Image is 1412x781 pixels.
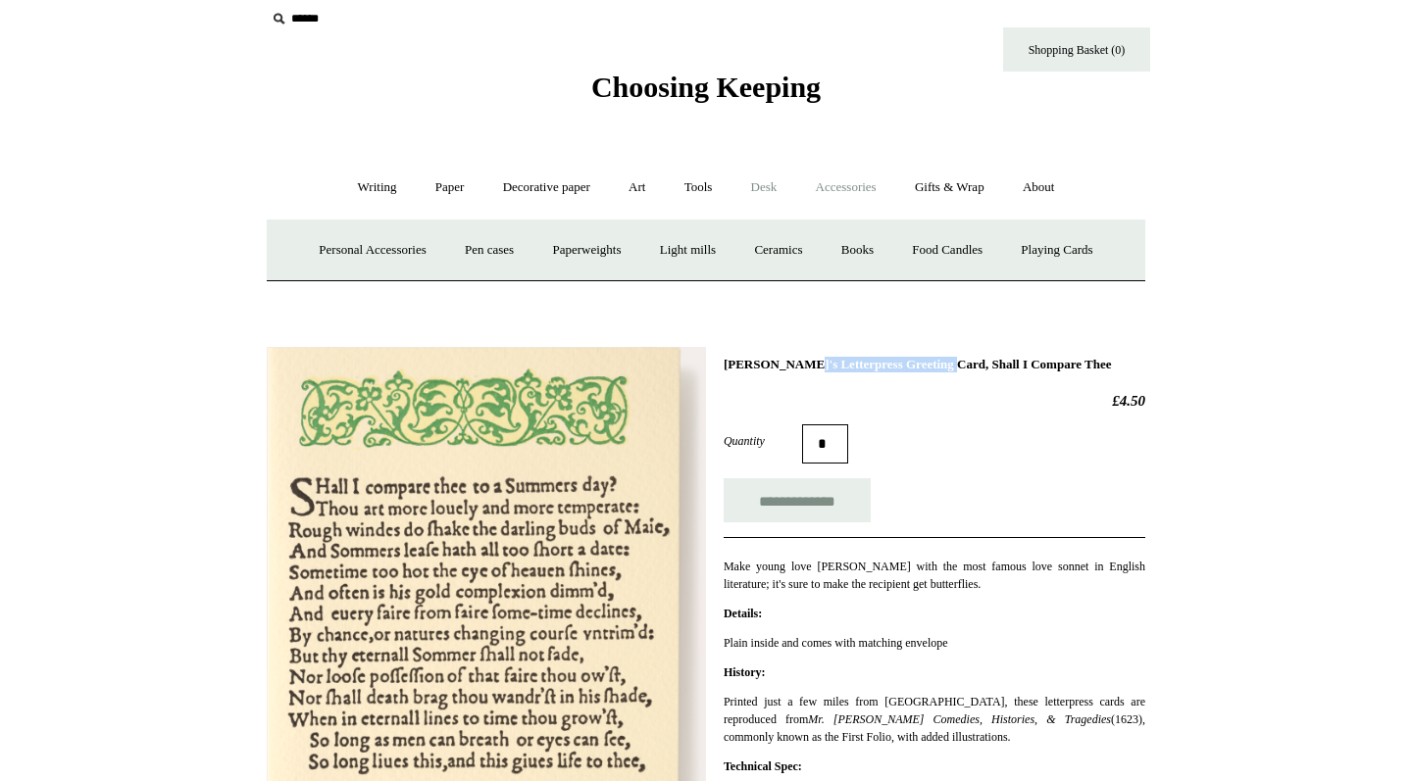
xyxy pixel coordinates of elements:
[897,162,1002,214] a: Gifts & Wrap
[724,634,1145,652] p: Plain inside and comes with matching envelope
[736,224,820,276] a: Ceramics
[724,665,766,679] strong: History:
[485,162,608,214] a: Decorative paper
[733,162,795,214] a: Desk
[418,162,482,214] a: Paper
[642,224,733,276] a: Light mills
[447,224,531,276] a: Pen cases
[724,432,802,450] label: Quantity
[591,86,821,100] a: Choosing Keeping
[1003,224,1110,276] a: Playing Cards
[534,224,638,276] a: Paperweights
[798,162,894,214] a: Accessories
[1005,162,1073,214] a: About
[724,693,1145,746] p: Printed just a few miles from [GEOGRAPHIC_DATA], these letterpress cards are reproduced from (162...
[611,162,663,214] a: Art
[667,162,731,214] a: Tools
[724,607,762,620] strong: Details:
[340,162,415,214] a: Writing
[301,224,443,276] a: Personal Accessories
[591,71,821,103] span: Choosing Keeping
[808,712,1111,726] em: Mr. [PERSON_NAME] Comedies, Histories, & Tragedies
[894,224,1000,276] a: Food Candles
[724,759,802,773] strong: Technical Spec:
[724,357,1145,372] h1: [PERSON_NAME]'s Letterpress Greeting Card, Shall I Compare Thee
[724,392,1145,410] h2: £4.50
[824,224,891,276] a: Books
[724,558,1145,593] p: Make young love [PERSON_NAME] with the most famous love sonnet in English literature; it's sure t...
[1003,27,1150,72] a: Shopping Basket (0)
